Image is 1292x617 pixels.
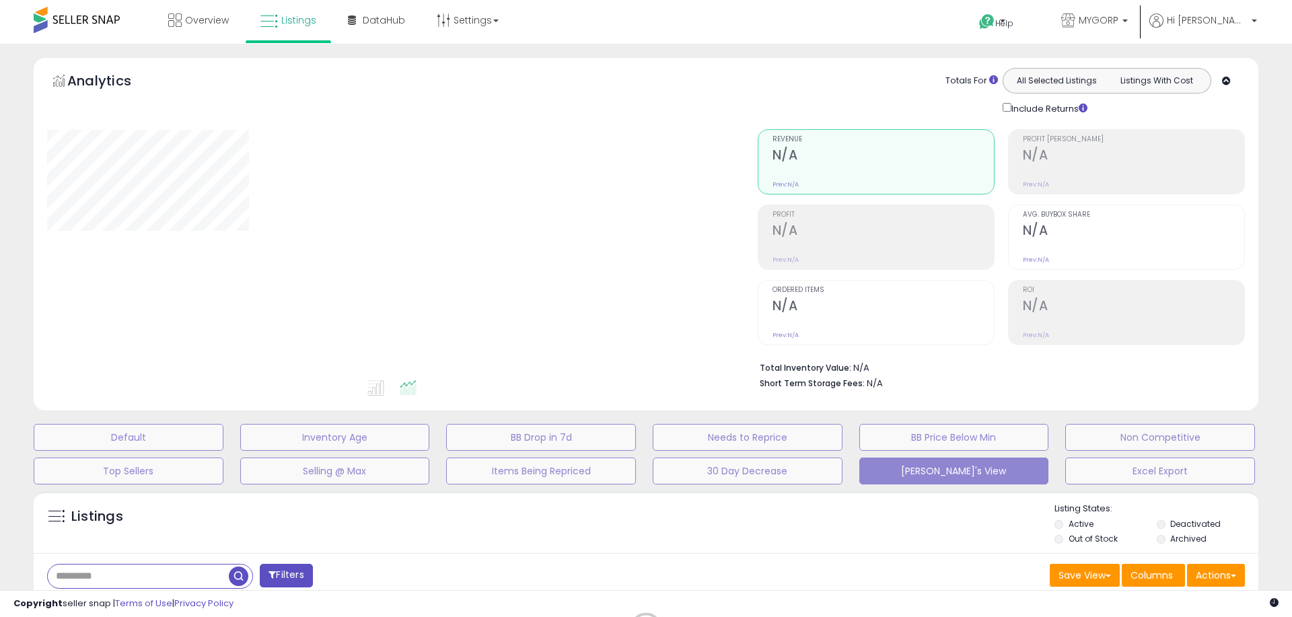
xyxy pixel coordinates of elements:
h2: N/A [773,147,994,166]
li: N/A [760,359,1235,375]
h2: N/A [773,298,994,316]
small: Prev: N/A [1023,256,1049,264]
h2: N/A [1023,223,1244,241]
span: Help [995,17,1013,29]
button: Listings With Cost [1106,72,1207,89]
small: Prev: N/A [1023,180,1049,188]
a: Help [968,3,1040,44]
span: Revenue [773,136,994,143]
small: Prev: N/A [773,256,799,264]
small: Prev: N/A [1023,331,1049,339]
button: [PERSON_NAME]'s View [859,458,1049,484]
span: Profit [PERSON_NAME] [1023,136,1244,143]
button: Inventory Age [240,424,430,451]
h5: Analytics [67,71,157,94]
span: Overview [185,13,229,27]
span: Ordered Items [773,287,994,294]
button: 30 Day Decrease [653,458,842,484]
span: MYGORP [1079,13,1118,27]
span: ROI [1023,287,1244,294]
span: N/A [867,377,883,390]
button: Excel Export [1065,458,1255,484]
button: Top Sellers [34,458,223,484]
button: Default [34,424,223,451]
small: Prev: N/A [773,331,799,339]
div: Totals For [945,75,998,87]
span: Avg. Buybox Share [1023,211,1244,219]
h2: N/A [1023,298,1244,316]
button: Selling @ Max [240,458,430,484]
h2: N/A [773,223,994,241]
span: Listings [281,13,316,27]
h2: N/A [1023,147,1244,166]
small: Prev: N/A [773,180,799,188]
a: Hi [PERSON_NAME] [1149,13,1257,44]
span: DataHub [363,13,405,27]
span: Profit [773,211,994,219]
button: All Selected Listings [1007,72,1107,89]
button: Needs to Reprice [653,424,842,451]
i: Get Help [978,13,995,30]
b: Short Term Storage Fees: [760,377,865,389]
span: Hi [PERSON_NAME] [1167,13,1248,27]
button: Non Competitive [1065,424,1255,451]
button: BB Drop in 7d [446,424,636,451]
button: BB Price Below Min [859,424,1049,451]
div: seller snap | | [13,597,234,610]
strong: Copyright [13,597,63,610]
b: Total Inventory Value: [760,362,851,373]
button: Items Being Repriced [446,458,636,484]
div: Include Returns [993,100,1104,116]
